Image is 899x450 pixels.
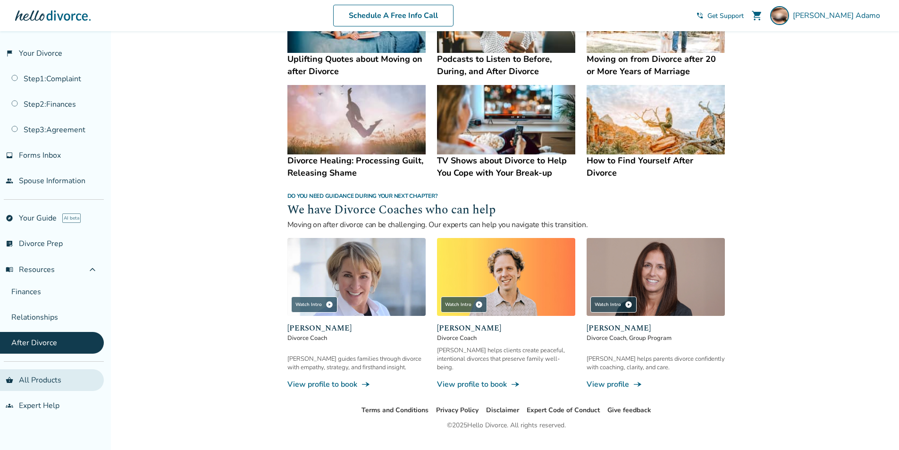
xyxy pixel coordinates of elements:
span: AI beta [62,213,81,223]
a: Divorce Healing: Processing Guilt, Releasing ShameDivorce Healing: Processing Guilt, Releasing Shame [287,85,426,179]
span: expand_less [87,264,98,275]
span: play_circle [475,301,483,308]
div: [PERSON_NAME] helps clients create peaceful, intentional divorces that preserve family well-being. [437,346,575,372]
span: explore [6,214,13,222]
span: [PERSON_NAME] [437,323,575,334]
span: shopping_cart [751,10,763,21]
span: shopping_basket [6,376,13,384]
span: people [6,177,13,185]
span: Divorce Coach, Group Program [587,334,725,342]
img: Kim Goodman [287,238,426,316]
span: play_circle [326,301,333,308]
span: play_circle [625,301,632,308]
h4: Divorce Healing: Processing Guilt, Releasing Shame [287,154,426,179]
div: [PERSON_NAME] helps parents divorce confidently with coaching, clarity, and care. [587,355,725,372]
a: phone_in_talkGet Support [696,11,744,20]
span: line_end_arrow_notch [633,380,642,389]
div: Watch Intro [291,297,337,313]
span: groups [6,402,13,409]
a: View profileline_end_arrow_notch [587,379,725,390]
span: inbox [6,152,13,159]
h4: TV Shows about Divorce to Help You Cope with Your Break-up [437,154,575,179]
li: Give feedback [607,405,651,416]
span: Get Support [707,11,744,20]
a: Terms and Conditions [361,406,428,415]
span: line_end_arrow_notch [361,380,370,389]
iframe: Chat Widget [852,405,899,450]
a: View profile to bookline_end_arrow_notch [287,379,426,390]
img: Jill Kaufman [587,238,725,316]
span: Divorce Coach [287,334,426,342]
span: [PERSON_NAME] [587,323,725,334]
p: Moving on after divorce can be challenging. Our experts can help you navigate this transition. [287,219,725,230]
span: [PERSON_NAME] Adamo [793,10,884,21]
a: Schedule A Free Info Call [333,5,454,26]
a: How to Find Yourself After DivorceHow to Find Yourself After Divorce [587,85,725,179]
h4: Podcasts to Listen to Before, During, and After Divorce [437,53,575,77]
span: [PERSON_NAME] [287,323,426,334]
img: How to Find Yourself After Divorce [587,85,725,154]
h2: We have Divorce Coaches who can help [287,202,725,220]
span: Forms Inbox [19,150,61,161]
span: Do you need guidance during your next chapter? [287,192,438,200]
a: Expert Code of Conduct [527,406,600,415]
img: James Traub [437,238,575,316]
a: Privacy Policy [436,406,479,415]
img: Barbara Adamo [770,6,789,25]
span: list_alt_check [6,240,13,247]
img: Divorce Healing: Processing Guilt, Releasing Shame [287,85,426,154]
li: Disclaimer [486,405,519,416]
span: Divorce Coach [437,334,575,342]
h4: Uplifting Quotes about Moving on after Divorce [287,53,426,77]
div: Watch Intro [590,297,637,313]
span: flag_2 [6,50,13,57]
h4: Moving on from Divorce after 20 or More Years of Marriage [587,53,725,77]
div: Watch Intro [441,297,487,313]
a: TV Shows about Divorce to Help You Cope with Your Break-upTV Shows about Divorce to Help You Cope... [437,85,575,179]
span: Resources [6,264,55,275]
a: View profile to bookline_end_arrow_notch [437,379,575,390]
img: TV Shows about Divorce to Help You Cope with Your Break-up [437,85,575,154]
h4: How to Find Yourself After Divorce [587,154,725,179]
span: phone_in_talk [696,12,704,19]
div: [PERSON_NAME] guides families through divorce with empathy, strategy, and firsthand insight. [287,355,426,372]
div: © 2025 Hello Divorce. All rights reserved. [447,420,566,431]
span: menu_book [6,266,13,273]
span: line_end_arrow_notch [511,380,520,389]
